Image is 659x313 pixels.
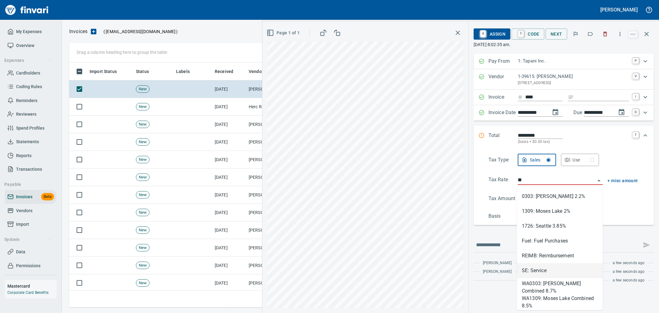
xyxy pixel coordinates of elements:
div: Use [573,156,594,164]
svg: Invoice description [568,94,574,100]
span: Cardholders [16,69,40,77]
a: I [633,93,639,100]
a: Spend Profiles [5,121,57,135]
span: Payable [4,181,51,188]
span: [PERSON_NAME] [483,269,512,275]
button: Discard [598,27,612,41]
div: Expand [474,105,654,121]
p: Vendor [488,73,518,86]
span: New [136,227,149,233]
span: Vendor / From [249,68,285,75]
a: P [633,58,639,64]
span: Reminders [16,97,37,105]
span: a few seconds ago [613,260,645,266]
td: [PERSON_NAME] CAT <[EMAIL_ADDRESS][DOMAIN_NAME]> [246,151,308,169]
p: [STREET_ADDRESS] [518,80,629,86]
td: [PERSON_NAME] CAT <[EMAIL_ADDRESS][DOMAIN_NAME]> [246,221,308,239]
button: Close [595,176,603,185]
a: Coding Rules [5,80,57,94]
td: [PERSON_NAME] CAT <[EMAIL_ADDRESS][DOMAIN_NAME]> [246,169,308,186]
td: [DATE] [212,80,246,98]
a: A [480,30,486,37]
img: Finvari [4,2,50,17]
p: Due [573,109,603,116]
span: New [136,104,149,110]
h6: Mastercard [7,283,57,289]
a: Statements [5,135,57,149]
span: Reviewers [16,110,36,118]
td: [DATE] [212,204,246,221]
span: Code [517,29,539,39]
span: Status [136,68,149,75]
p: Basis [488,212,518,220]
a: Data [5,245,57,259]
button: Payable [2,179,53,190]
span: Data [16,248,25,256]
span: New [136,86,149,92]
span: Transactions [16,165,42,173]
button: + misc amount [608,177,638,185]
span: Spend Profiles [16,124,44,132]
td: [DATE] [212,151,246,169]
a: Reminders [5,94,57,108]
li: 1309: Moses Lake 2% [517,204,603,219]
li: WA0303: [PERSON_NAME] Combined 8.7% [517,278,603,293]
span: [PERSON_NAME] [483,260,512,266]
td: [DATE] [212,133,246,151]
a: C [518,30,524,37]
p: 1-39615: [PERSON_NAME] [518,73,629,80]
a: Reports [5,149,57,163]
span: Vendors [16,207,32,215]
li: 1726: Seattle 3.85% [517,219,603,234]
p: Tax Type [488,156,518,166]
span: Import [16,221,29,228]
span: My Expenses [16,28,42,36]
a: Reviewers [5,107,57,121]
td: [DATE] [212,116,246,133]
p: Total [488,132,518,145]
span: New [136,263,149,268]
button: Upload an Invoice [87,28,100,35]
li: 0303: [PERSON_NAME] 2.2% [517,189,603,204]
span: New [136,210,149,216]
a: Corporate Card Benefits [7,290,49,295]
div: Expand [474,126,654,151]
button: CCode [512,28,544,40]
span: Expenses [4,57,51,64]
span: New [136,174,149,180]
span: Assign [479,29,505,39]
li: Fuel: Fuel Purchases [517,234,603,248]
button: System [2,234,53,245]
button: change date [548,105,563,120]
a: T [633,132,639,138]
span: Received [215,68,233,75]
span: New [136,139,149,145]
a: V [633,73,639,79]
p: Pay From [488,58,518,66]
p: 1: Tapani Inc. [518,58,629,65]
button: [PERSON_NAME] [599,5,639,15]
span: System [4,236,51,243]
td: [DATE] [212,98,246,116]
p: [DATE] 8:02:35 am. [474,41,654,48]
button: Expenses [2,55,53,66]
a: D [633,109,639,115]
span: New [136,157,149,163]
span: Statements [16,138,39,146]
button: AAssign [474,28,510,40]
td: [DATE] [212,221,246,239]
a: My Expenses [5,25,57,39]
span: a few seconds ago [613,277,645,284]
span: Permissions [16,262,40,270]
p: Tax Rate [488,176,518,185]
h5: [PERSON_NAME] [601,6,638,13]
div: Expand [474,90,654,105]
td: Herc Rentals Inc (1-10455) [246,98,308,116]
span: a few seconds ago [613,269,645,275]
td: [PERSON_NAME] CAT <[EMAIL_ADDRESS][DOMAIN_NAME]> [246,274,308,292]
span: Close invoice [627,27,654,41]
a: Permissions [5,259,57,273]
td: [PERSON_NAME] CAT <[EMAIL_ADDRESS][DOMAIN_NAME]> [246,116,308,133]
